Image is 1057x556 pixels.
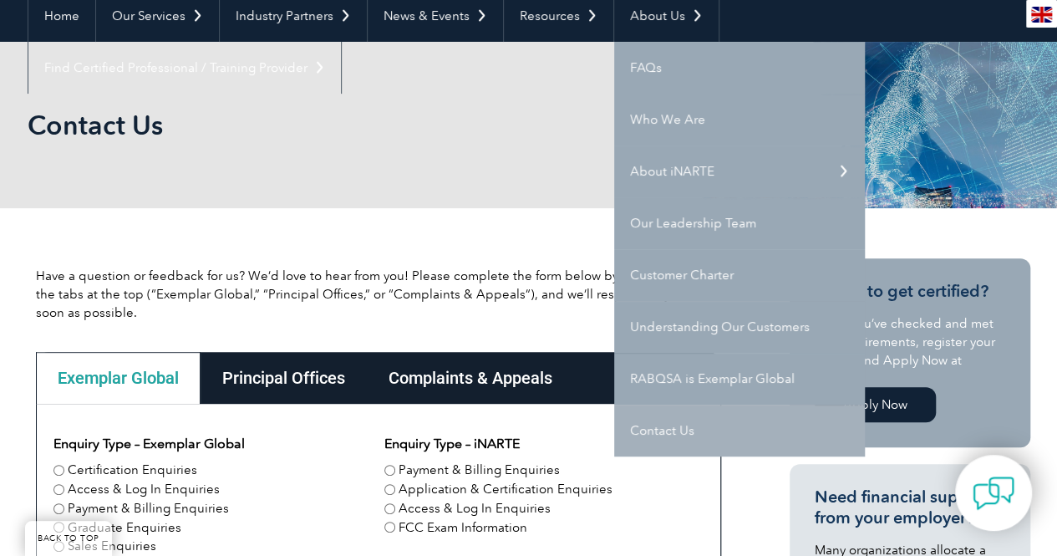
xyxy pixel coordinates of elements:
[68,537,156,556] label: Sales Enquiries
[614,42,865,94] a: FAQs
[68,518,181,538] label: Graduate Enquiries
[68,461,197,480] label: Certification Enquiries
[384,434,520,454] legend: Enquiry Type – iNARTE
[28,109,669,141] h1: Contact Us
[201,352,367,404] div: Principal Offices
[367,352,574,404] div: Complaints & Appeals
[815,387,936,422] a: Apply Now
[399,518,527,538] label: FCC Exam Information
[25,521,112,556] a: BACK TO TOP
[815,281,1005,302] h3: Ready to get certified?
[614,405,865,457] a: Contact Us
[1031,7,1052,23] img: en
[399,480,612,499] label: Application & Certification Enquiries
[68,499,229,518] label: Payment & Billing Enquiries
[614,249,865,301] a: Customer Charter
[28,42,341,94] a: Find Certified Professional / Training Provider
[815,487,1005,528] h3: Need financial support from your employer?
[815,314,1005,370] p: Once you’ve checked and met the requirements, register your details and Apply Now at
[614,301,865,353] a: Understanding Our Customers
[399,461,560,480] label: Payment & Billing Enquiries
[36,352,201,404] div: Exemplar Global
[614,353,865,405] a: RABQSA is Exemplar Global
[53,434,245,454] legend: Enquiry Type – Exemplar Global
[399,499,551,518] label: Access & Log In Enquiries
[614,197,865,249] a: Our Leadership Team
[614,94,865,145] a: Who We Are
[973,472,1014,514] img: contact-chat.png
[614,145,865,197] a: About iNARTE
[68,480,220,499] label: Access & Log In Enquiries
[36,267,721,322] p: Have a question or feedback for us? We’d love to hear from you! Please complete the form below by...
